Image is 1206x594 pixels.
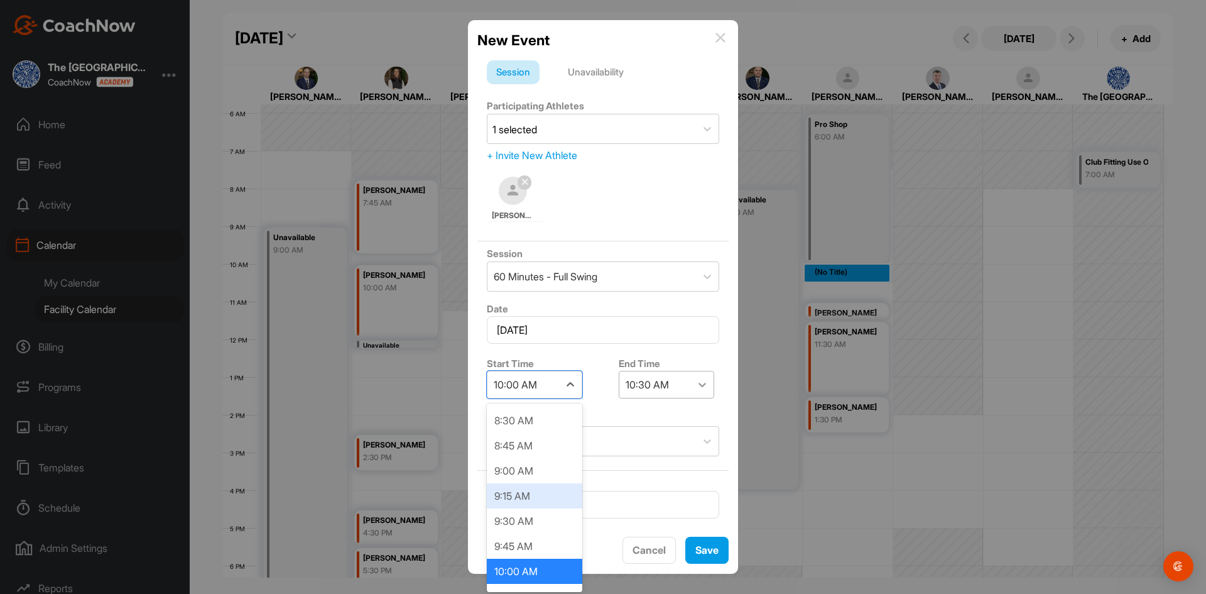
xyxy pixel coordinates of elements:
[487,148,719,163] div: + Invite New Athlete
[492,210,535,221] span: [PERSON_NAME]
[487,534,582,559] div: 9:45 AM
[626,377,669,392] div: 10:30 AM
[619,358,660,370] label: End Time
[487,358,534,370] label: Start Time
[477,30,550,51] h2: New Event
[487,60,540,84] div: Session
[494,269,597,284] div: 60 Minutes - Full Swing
[494,377,537,392] div: 10:00 AM
[715,33,725,43] img: info
[622,537,676,564] button: Cancel
[487,483,582,509] div: 9:15 AM
[487,248,523,260] label: Session
[492,122,537,137] div: 1 selected
[487,509,582,534] div: 9:30 AM
[487,491,719,519] input: 0
[487,433,582,458] div: 8:45 AM
[487,559,582,584] div: 10:00 AM
[499,177,527,205] img: square_default-ef6cabf814de5a2bf16c804365e32c732080f9872bdf737d349900a9daf73cf9.png
[1163,551,1193,581] div: Open Intercom Messenger
[487,100,584,112] label: Participating Athletes
[685,537,729,564] button: Save
[487,408,582,433] div: 8:30 AM
[487,316,719,344] input: Select Date
[487,458,582,483] div: 9:00 AM
[487,303,508,315] label: Date
[558,60,633,84] div: Unavailability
